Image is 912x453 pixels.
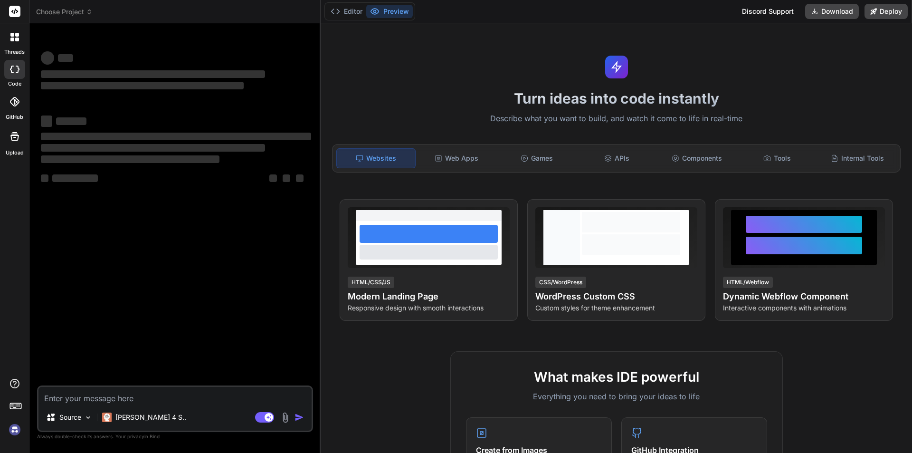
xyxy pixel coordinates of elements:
[283,174,290,182] span: ‌
[41,174,48,182] span: ‌
[348,290,510,303] h4: Modern Landing Page
[41,144,265,152] span: ‌
[41,82,244,89] span: ‌
[723,303,885,313] p: Interactive components with animations
[348,277,394,288] div: HTML/CSS/JS
[41,116,52,127] span: ‌
[658,148,736,168] div: Components
[7,422,23,438] img: signin
[327,5,366,18] button: Editor
[418,148,496,168] div: Web Apps
[41,155,219,163] span: ‌
[127,434,144,439] span: privacy
[348,303,510,313] p: Responsive design with smooth interactions
[578,148,656,168] div: APIs
[58,54,73,62] span: ‌
[336,148,416,168] div: Websites
[466,367,767,387] h2: What makes IDE powerful
[326,113,906,125] p: Describe what you want to build, and watch it come to life in real-time
[41,70,265,78] span: ‌
[723,277,773,288] div: HTML/Webflow
[818,148,896,168] div: Internal Tools
[59,413,81,422] p: Source
[723,290,885,303] h4: Dynamic Webflow Component
[115,413,186,422] p: [PERSON_NAME] 4 S..
[736,4,799,19] div: Discord Support
[326,90,906,107] h1: Turn ideas into code instantly
[8,80,21,88] label: code
[6,149,24,157] label: Upload
[466,391,767,402] p: Everything you need to bring your ideas to life
[84,414,92,422] img: Pick Models
[498,148,576,168] div: Games
[805,4,859,19] button: Download
[738,148,817,168] div: Tools
[535,277,586,288] div: CSS/WordPress
[864,4,908,19] button: Deploy
[37,432,313,441] p: Always double-check its answers. Your in Bind
[56,117,86,125] span: ‌
[535,303,697,313] p: Custom styles for theme enhancement
[36,7,93,17] span: Choose Project
[366,5,413,18] button: Preview
[41,51,54,65] span: ‌
[294,413,304,422] img: icon
[102,413,112,422] img: Claude 4 Sonnet
[52,174,98,182] span: ‌
[269,174,277,182] span: ‌
[41,133,311,140] span: ‌
[296,174,304,182] span: ‌
[6,113,23,121] label: GitHub
[280,412,291,423] img: attachment
[4,48,25,56] label: threads
[535,290,697,303] h4: WordPress Custom CSS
